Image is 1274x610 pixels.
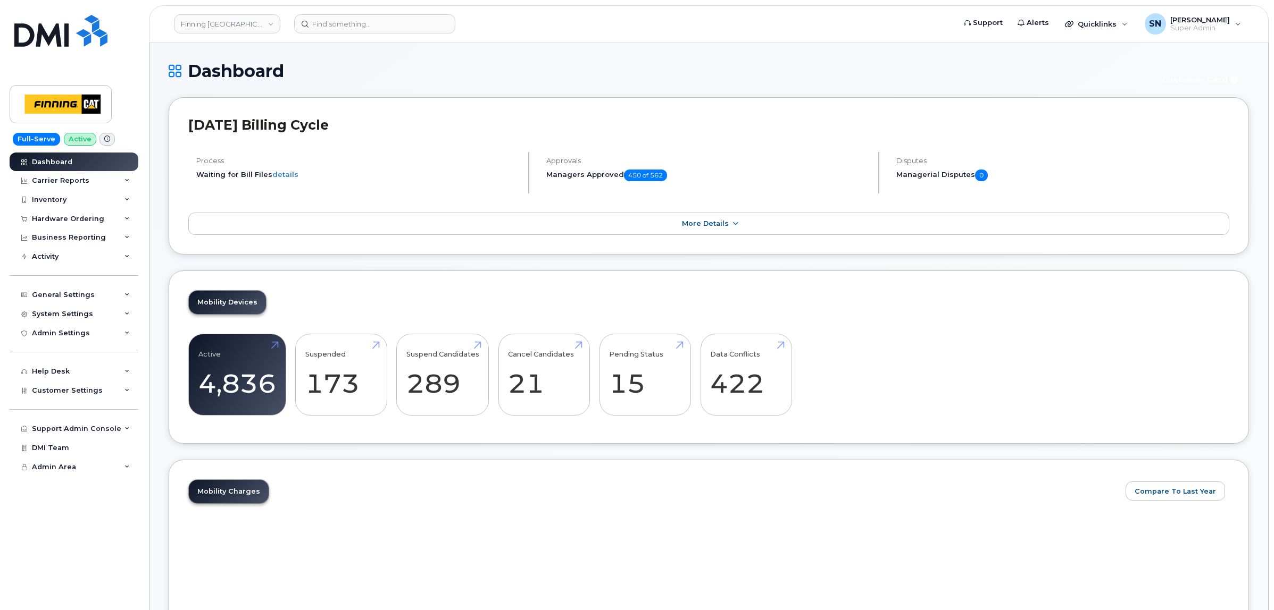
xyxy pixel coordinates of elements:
button: Compare To Last Year [1126,481,1225,501]
span: More Details [682,219,729,227]
a: Cancel Candidates 21 [508,340,580,410]
h1: Dashboard [169,62,1148,80]
h2: [DATE] Billing Cycle [188,117,1229,133]
span: Compare To Last Year [1135,486,1216,496]
a: Suspended 173 [305,340,377,410]
a: Data Conflicts 422 [710,340,782,410]
a: Active 4,836 [198,340,276,410]
a: Mobility Charges [189,480,269,503]
a: Pending Status 15 [609,340,681,410]
h4: Approvals [546,157,869,165]
li: Waiting for Bill Files [196,170,519,180]
a: Mobility Devices [189,291,266,314]
h5: Managers Approved [546,170,869,181]
a: Suspend Candidates 289 [406,340,479,410]
button: Customer Card [1153,70,1249,89]
a: details [272,170,298,179]
h4: Disputes [896,157,1229,165]
h5: Managerial Disputes [896,170,1229,181]
span: 450 of 562 [624,170,667,181]
span: 0 [975,170,988,181]
h4: Process [196,157,519,165]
